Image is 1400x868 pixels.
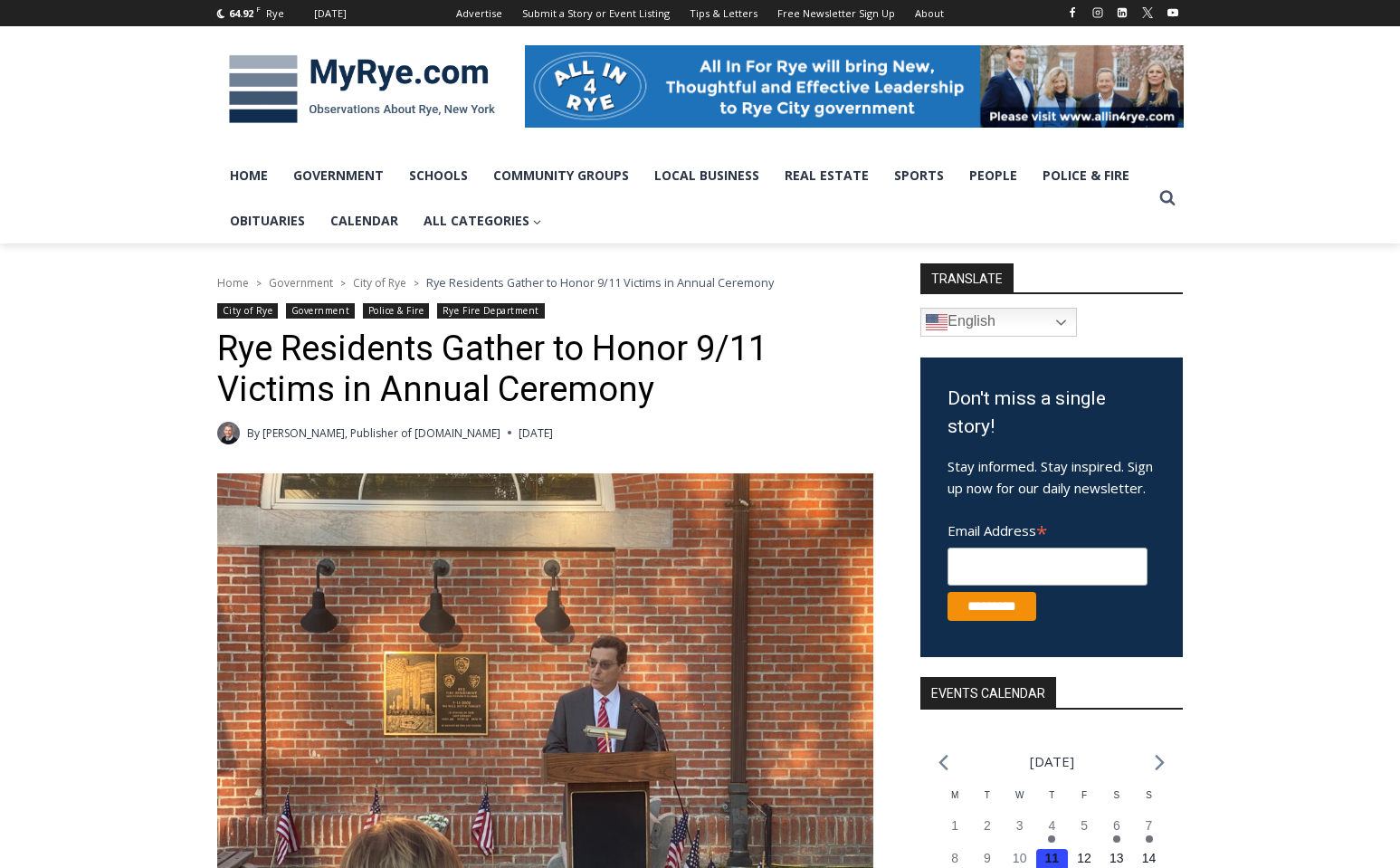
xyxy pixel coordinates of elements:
[971,788,1004,816] div: Tuesday
[437,303,545,319] a: Rye Fire Department
[426,274,774,291] span: Rye Residents Gather to Honor 9/11 Victims in Annual Ceremony
[985,790,990,800] span: T
[217,273,873,291] nav: Breadcrumbs
[1016,818,1024,833] time: 3
[951,851,958,865] time: 8
[1151,182,1184,215] button: View Search Form
[1133,816,1166,849] button: 7 Has events
[217,198,318,243] a: Obituaries
[1100,816,1133,849] button: 6 Has events
[1113,835,1120,843] em: Has events
[984,818,991,833] time: 2
[1048,818,1055,833] time: 4
[266,5,284,22] div: Rye
[1062,2,1083,24] a: Facebook
[269,275,333,291] a: Government
[414,277,419,290] span: >
[353,275,406,291] a: City of Rye
[256,277,262,290] span: >
[1049,790,1054,800] span: T
[217,275,249,291] a: Home
[340,277,346,290] span: >
[1087,2,1109,24] a: Instagram
[1162,2,1184,24] a: YouTube
[1045,851,1060,865] time: 11
[1030,153,1142,198] a: Police & Fire
[772,153,881,198] a: Real Estate
[256,4,261,14] span: F
[926,311,948,333] img: en
[229,6,253,20] span: 64.92
[938,754,948,771] a: Previous month
[1146,835,1153,843] em: Has events
[1068,788,1100,816] div: Friday
[424,211,542,231] span: All Categories
[1030,749,1074,774] li: [DATE]
[984,851,991,865] time: 9
[1113,790,1119,800] span: S
[642,153,772,198] a: Local Business
[1004,816,1036,849] button: 3
[525,45,1184,127] img: All in for Rye
[1146,818,1153,833] time: 7
[217,329,873,411] h1: Rye Residents Gather to Honor 9/11 Victims in Annual Ceremony
[281,153,396,198] a: Government
[286,303,355,319] a: Government
[971,816,1004,849] button: 2
[948,385,1156,442] h3: Don't miss a single story!
[1048,835,1055,843] em: Has events
[363,303,430,319] a: Police & Fire
[262,425,500,441] a: [PERSON_NAME], Publisher of [DOMAIN_NAME]
[1013,851,1027,865] time: 10
[951,818,958,833] time: 1
[1004,788,1036,816] div: Wednesday
[951,790,958,800] span: M
[1155,754,1165,771] a: Next month
[314,5,347,22] div: [DATE]
[217,303,279,319] a: City of Rye
[948,512,1148,545] label: Email Address
[1137,2,1158,24] a: X
[247,424,260,442] span: By
[1015,790,1024,800] span: W
[1146,790,1152,800] span: S
[217,43,507,137] img: MyRye.com
[957,153,1030,198] a: People
[1100,788,1133,816] div: Saturday
[938,816,971,849] button: 1
[1068,816,1100,849] button: 5
[217,422,240,444] a: Author image
[1110,851,1124,865] time: 13
[948,455,1156,499] p: Stay informed. Stay inspired. Sign up now for our daily newsletter.
[1133,788,1166,816] div: Sunday
[318,198,411,243] a: Calendar
[519,424,553,442] time: [DATE]
[920,677,1056,708] h2: Events Calendar
[1113,818,1120,833] time: 6
[217,153,281,198] a: Home
[1081,790,1087,800] span: F
[1036,788,1069,816] div: Thursday
[396,153,481,198] a: Schools
[481,153,642,198] a: Community Groups
[920,308,1077,337] a: English
[1081,818,1088,833] time: 5
[938,788,971,816] div: Monday
[1142,851,1157,865] time: 14
[411,198,555,243] a: All Categories
[1111,2,1133,24] a: Linkedin
[881,153,957,198] a: Sports
[217,153,1151,244] nav: Primary Navigation
[920,263,1014,292] strong: TRANSLATE
[1036,816,1069,849] button: 4 Has events
[1077,851,1091,865] time: 12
